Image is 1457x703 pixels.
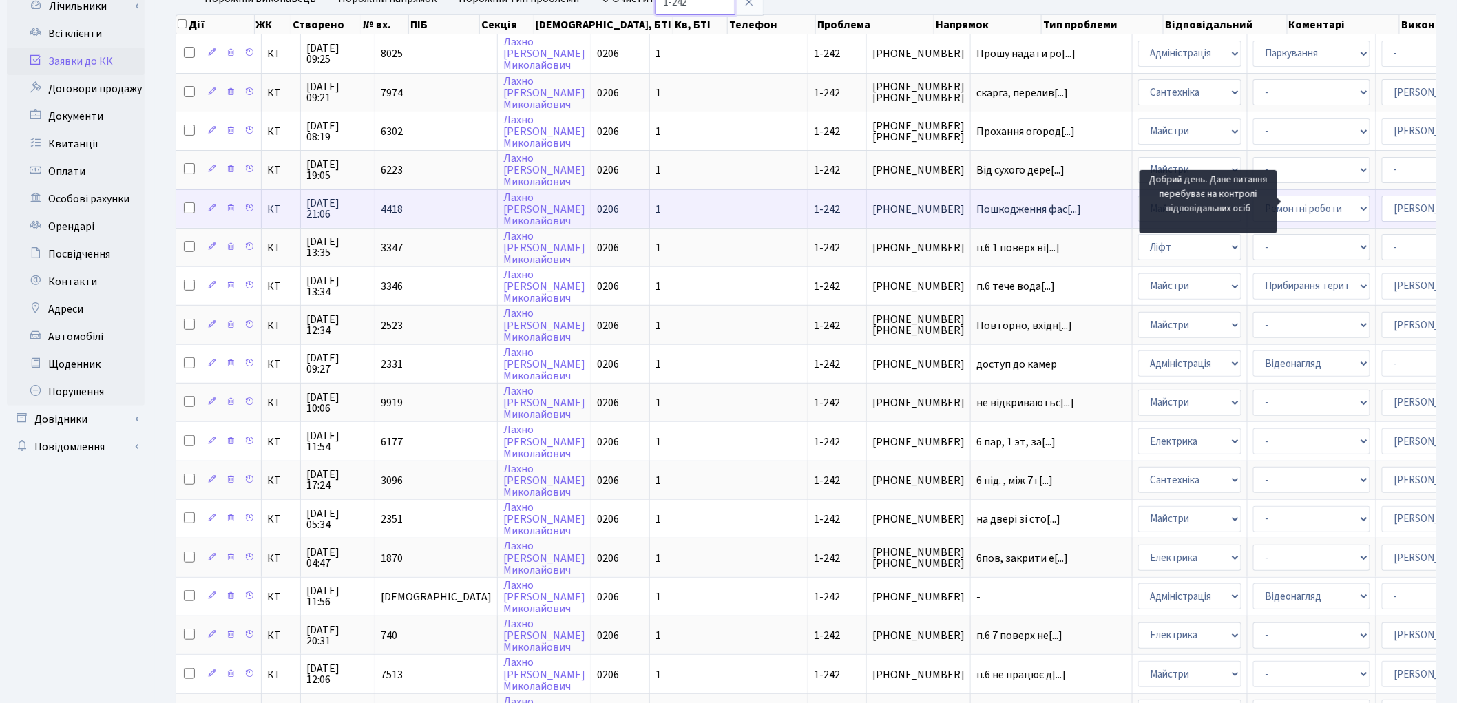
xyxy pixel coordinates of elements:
span: [PHONE_NUMBER] [872,630,965,641]
a: Лахно[PERSON_NAME]Миколайович [503,190,585,229]
span: 1 [656,162,661,178]
a: Порушення [7,378,145,406]
span: 3346 [381,279,403,294]
span: [PHONE_NUMBER] [872,359,965,370]
span: [DATE] 19:05 [306,159,369,181]
span: 0206 [597,589,619,605]
span: 1 [656,240,661,255]
span: Пошкодження фас[...] [976,202,1081,217]
span: 1 [656,46,661,61]
span: 0206 [597,85,619,101]
a: Довідники [7,406,145,433]
span: [PHONE_NUMBER] [PHONE_NUMBER] [872,547,965,569]
span: [PHONE_NUMBER] [872,204,965,215]
span: [PHONE_NUMBER] [872,165,965,176]
span: 9919 [381,395,403,410]
span: 1-242 [814,512,840,527]
span: 1-242 [814,124,840,139]
span: Прохання огород[...] [976,124,1075,139]
span: 1-242 [814,473,840,488]
span: 1 [656,589,661,605]
span: на двері зі сто[...] [976,512,1060,527]
a: Лахно[PERSON_NAME]Миколайович [503,539,585,578]
span: [PHONE_NUMBER] [872,669,965,680]
span: КТ [267,591,295,602]
span: 0206 [597,667,619,682]
span: 1-242 [814,357,840,372]
span: п.6 тече вода[...] [976,279,1055,294]
span: [DATE] 08:19 [306,120,369,143]
span: 0206 [597,279,619,294]
span: п.6 7 поверх не[...] [976,628,1062,643]
a: Лахно[PERSON_NAME]Миколайович [503,384,585,422]
span: 0206 [597,202,619,217]
span: [PHONE_NUMBER] [872,48,965,59]
span: [DATE] 17:24 [306,469,369,491]
span: 1-242 [814,202,840,217]
span: [PHONE_NUMBER] [872,437,965,448]
span: [PHONE_NUMBER] [872,281,965,292]
a: Лахно[PERSON_NAME]Миколайович [503,461,585,500]
span: 6 пар, 1 эт, за[...] [976,434,1056,450]
a: Лахно[PERSON_NAME]Миколайович [503,267,585,306]
th: Створено [291,15,361,34]
span: КТ [267,359,295,370]
a: Документи [7,103,145,130]
span: 6 під. , між 7т[...] [976,473,1053,488]
th: ПІБ [409,15,479,34]
span: 0206 [597,434,619,450]
span: [PHONE_NUMBER] [PHONE_NUMBER] [872,314,965,336]
th: Відповідальний [1164,15,1288,34]
span: Повторно, вхідн[...] [976,318,1072,333]
span: [DATE] 05:34 [306,508,369,530]
span: 0206 [597,512,619,527]
div: Добрий день. Дане питання перебуває на контролі відповідальних осіб [1140,170,1277,233]
span: скарга, перелив[...] [976,85,1068,101]
a: Щоденник [7,350,145,378]
span: 0206 [597,318,619,333]
span: КТ [267,126,295,137]
span: КТ [267,242,295,253]
span: КТ [267,553,295,564]
span: [DATE] 11:54 [306,430,369,452]
th: Кв, БТІ [673,15,728,34]
th: Проблема [816,15,934,34]
a: Лахно[PERSON_NAME]Миколайович [503,229,585,267]
span: КТ [267,514,295,525]
span: 3096 [381,473,403,488]
span: 0206 [597,240,619,255]
th: Коментарі [1288,15,1400,34]
a: Особові рахунки [7,185,145,213]
span: 1-242 [814,434,840,450]
a: Лахно[PERSON_NAME]Миколайович [503,306,585,345]
span: 6177 [381,434,403,450]
span: [PHONE_NUMBER] [PHONE_NUMBER] [872,120,965,143]
th: Дії [176,15,255,34]
span: 0206 [597,473,619,488]
span: 1-242 [814,162,840,178]
a: Контакти [7,268,145,295]
span: КТ [267,437,295,448]
span: 2331 [381,357,403,372]
span: п.6 не працює д[...] [976,667,1066,682]
span: [DEMOGRAPHIC_DATA] [381,589,492,605]
span: 1-242 [814,240,840,255]
span: КТ [267,397,295,408]
span: КТ [267,669,295,680]
th: Телефон [728,15,816,34]
a: Лахно[PERSON_NAME]Миколайович [503,151,585,189]
a: Орендарі [7,213,145,240]
span: [DATE] 09:25 [306,43,369,65]
span: 6223 [381,162,403,178]
a: Лахно[PERSON_NAME]Миколайович [503,578,585,616]
span: 1 [656,279,661,294]
span: [DATE] 13:35 [306,236,369,258]
span: КТ [267,204,295,215]
span: [DATE] 21:06 [306,198,369,220]
a: Лахно[PERSON_NAME]Миколайович [503,34,585,73]
span: Прошу надати ро[...] [976,46,1076,61]
span: КТ [267,48,295,59]
a: Повідомлення [7,433,145,461]
a: Лахно[PERSON_NAME]Миколайович [503,423,585,461]
span: 2523 [381,318,403,333]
